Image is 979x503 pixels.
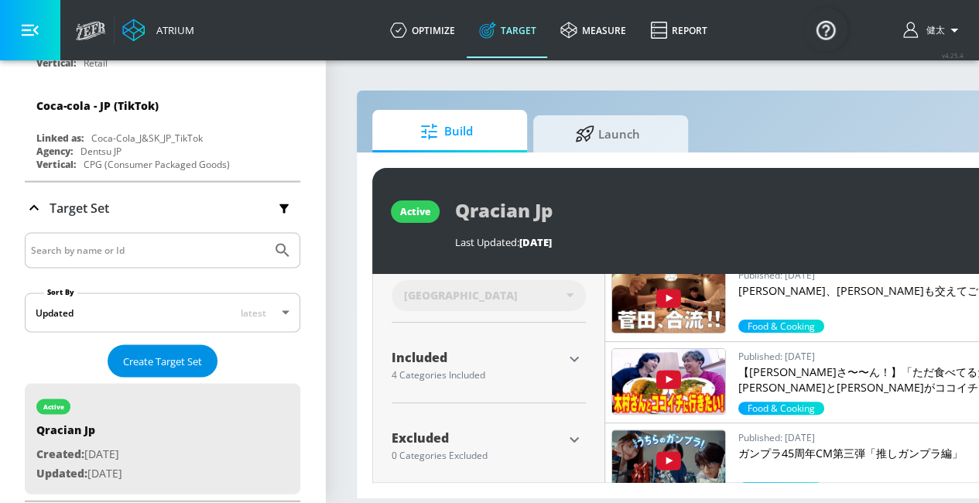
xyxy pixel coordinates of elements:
img: XcktxZjec88 [612,268,725,333]
div: Target Set [25,232,300,500]
div: Coca-cola - JP (TikTok)Linked as:Coca-Cola_J&SK_JP_TikTokAgency:Dentsu JPVertical:CPG (Consumer P... [25,86,300,174]
span: latest [241,306,266,319]
div: Target Set [25,182,300,233]
div: 4 Categories Included [392,371,563,380]
div: Vertical: [36,157,76,170]
span: [GEOGRAPHIC_DATA] [404,288,518,303]
a: optimize [378,2,467,58]
div: Retail [84,56,108,70]
img: rXcBorXuYT8 [612,430,725,495]
div: CPG (Consumer Packaged Goods) [84,157,230,170]
span: Create Target Set [123,352,202,370]
p: [DATE] [36,444,122,464]
img: y7Ti1FRd6a4 [612,349,725,414]
a: Target [467,2,548,58]
div: Linked as: [36,131,84,144]
div: Qracian Jp [36,422,122,444]
button: 健太 [903,21,964,39]
span: login as: kenta.kurishima@mbk-digital.co.jp [920,24,945,37]
input: Search by name or Id [31,240,265,260]
div: [GEOGRAPHIC_DATA] [392,280,586,311]
div: active [43,402,64,410]
div: 0 Categories Excluded [392,451,563,460]
div: active [400,205,430,218]
span: Updated: [36,465,87,480]
button: Create Target Set [108,344,217,378]
span: [DATE] [519,235,552,249]
div: Coca-Cola_J&SK_JP_TikTok [91,131,203,144]
span: Food & Cooking [738,402,824,415]
label: Sort By [44,287,77,297]
div: Vertical: [36,56,76,70]
span: v 4.25.4 [942,51,964,60]
div: activeQracian JpCreated:[DATE]Updated:[DATE] [25,383,300,494]
div: Atrium [150,23,194,37]
div: Dentsu JP [80,144,122,157]
div: Updated [36,306,74,319]
nav: list of Target Set [25,377,300,500]
a: Atrium [122,19,194,42]
div: 99.2% [738,402,824,415]
div: 70.3% [738,320,824,333]
div: Coca-cola - JP (TikTok) [36,98,159,112]
a: measure [548,2,638,58]
p: [DATE] [36,464,122,483]
div: Excluded [392,432,563,444]
button: Open Resource Center [804,8,847,51]
div: Agency: [36,144,73,157]
span: Build [388,113,505,150]
a: Report [638,2,719,58]
div: Included [392,351,563,364]
span: Created: [36,446,84,460]
span: Launch [549,115,666,152]
span: Food & Cooking [738,320,824,333]
p: Target Set [50,199,109,216]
